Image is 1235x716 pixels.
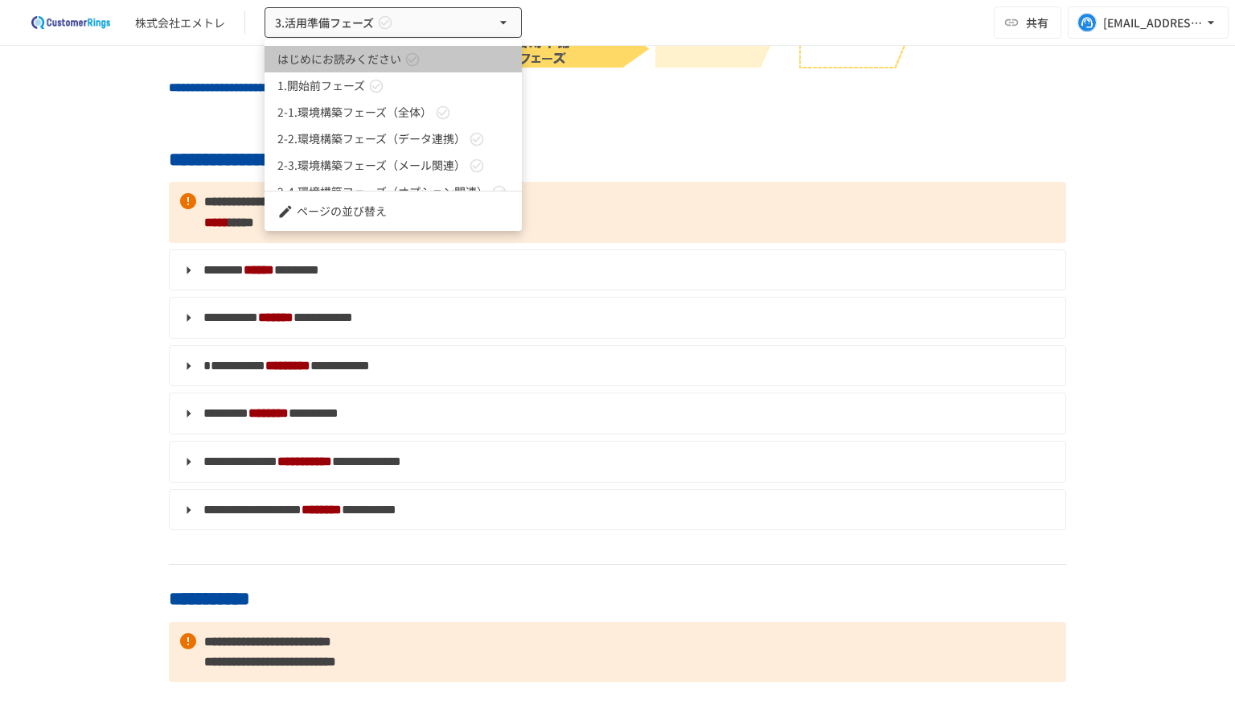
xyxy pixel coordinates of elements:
span: はじめにお読みください [277,51,401,68]
span: 1.開始前フェーズ [277,77,365,94]
span: 2-4.環境構築フェーズ（オプション関連） [277,183,488,200]
li: ページの並び替え [265,198,522,224]
span: 2-2.環境構築フェーズ（データ連携） [277,130,466,147]
span: 2-3.環境構築フェーズ（メール関連） [277,157,466,174]
span: 2-1.環境構築フェーズ（全体） [277,104,432,121]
